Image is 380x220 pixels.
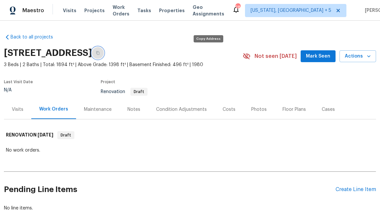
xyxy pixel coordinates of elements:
span: Actions [345,52,371,61]
span: Not seen [DATE] [255,53,297,60]
h2: [STREET_ADDRESS] [4,50,92,56]
span: Projects [84,7,105,14]
span: Tasks [137,8,151,13]
div: Maintenance [84,106,112,113]
div: Cases [322,106,335,113]
div: Create Line Item [336,186,376,193]
span: Renovation [101,89,148,94]
span: Properties [159,7,185,14]
div: Costs [223,106,235,113]
span: Draft [131,90,147,94]
span: 3 Beds | 2 Baths | Total: 1894 ft² | Above Grade: 1398 ft² | Basement Finished: 496 ft² | 1980 [4,61,243,68]
div: Notes [127,106,140,113]
span: Project [101,80,115,84]
div: Photos [251,106,267,113]
span: [US_STATE], [GEOGRAPHIC_DATA] + 5 [251,7,331,14]
h2: Pending Line Items [4,174,336,205]
div: No line items. [4,205,376,211]
div: Visits [12,106,23,113]
div: RENOVATION [DATE]Draft [4,125,376,146]
div: No work orders. [6,147,374,154]
a: Back to all projects [4,34,67,40]
button: Mark Seen [301,50,336,62]
h6: RENOVATION [6,131,53,139]
div: Work Orders [39,106,68,112]
span: Draft [58,132,74,138]
span: Maestro [22,7,44,14]
span: Work Orders [113,4,129,17]
div: Floor Plans [283,106,306,113]
div: N/A [4,88,33,92]
span: Last Visit Date [4,80,33,84]
span: [DATE] [38,133,53,137]
span: Geo Assignments [193,4,224,17]
div: Condition Adjustments [156,106,207,113]
button: Actions [339,50,376,62]
div: 284 [235,4,240,11]
span: Mark Seen [306,52,330,61]
span: Visits [63,7,76,14]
